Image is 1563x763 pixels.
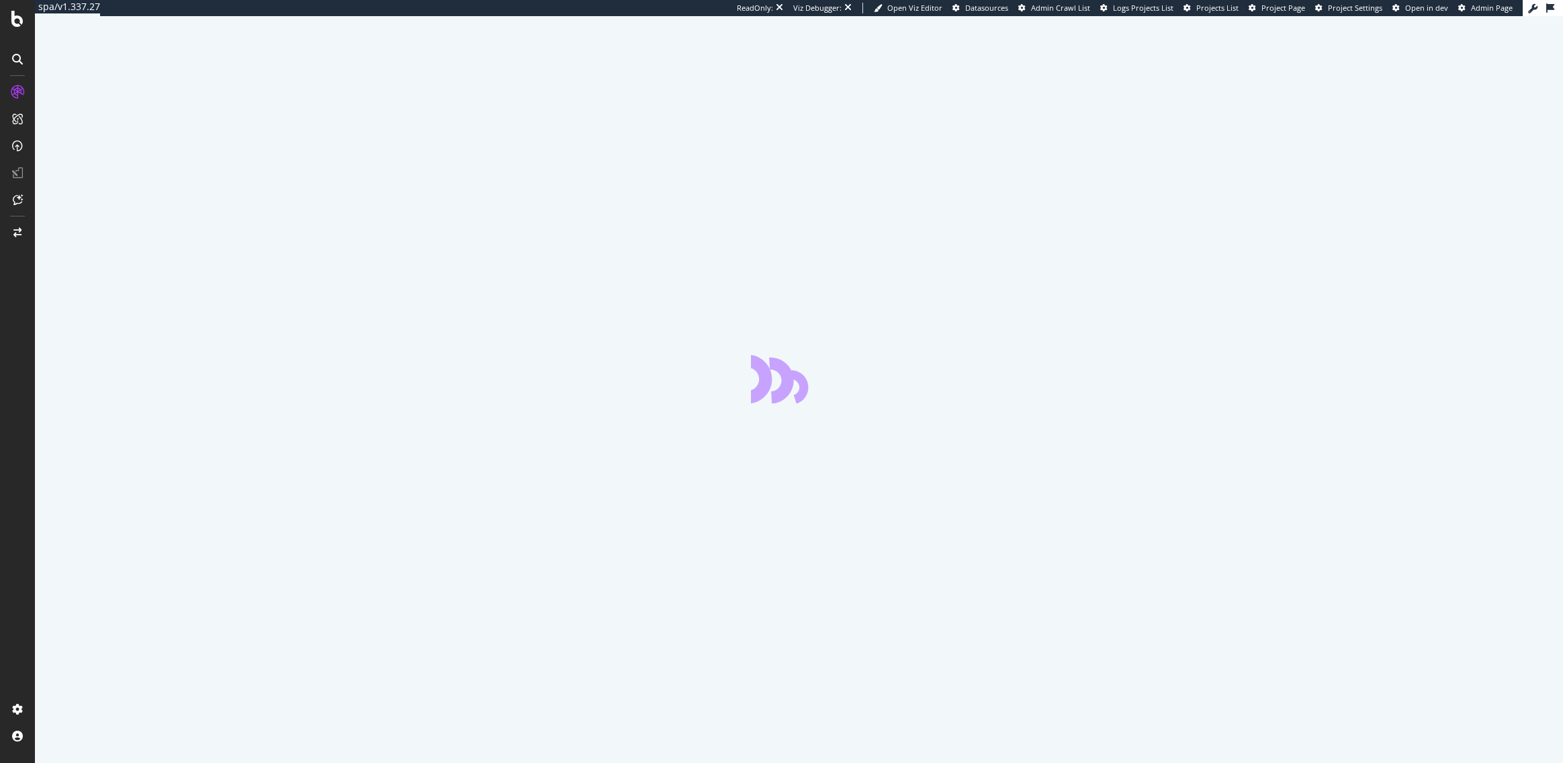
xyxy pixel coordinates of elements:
[952,3,1008,13] a: Datasources
[1392,3,1448,13] a: Open in dev
[793,3,842,13] div: Viz Debugger:
[1018,3,1090,13] a: Admin Crawl List
[1261,3,1305,13] span: Project Page
[887,3,942,13] span: Open Viz Editor
[1113,3,1173,13] span: Logs Projects List
[1458,3,1513,13] a: Admin Page
[1471,3,1513,13] span: Admin Page
[751,355,848,403] div: animation
[1249,3,1305,13] a: Project Page
[965,3,1008,13] span: Datasources
[1100,3,1173,13] a: Logs Projects List
[1328,3,1382,13] span: Project Settings
[737,3,773,13] div: ReadOnly:
[1184,3,1239,13] a: Projects List
[1315,3,1382,13] a: Project Settings
[1196,3,1239,13] span: Projects List
[874,3,942,13] a: Open Viz Editor
[1405,3,1448,13] span: Open in dev
[1031,3,1090,13] span: Admin Crawl List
